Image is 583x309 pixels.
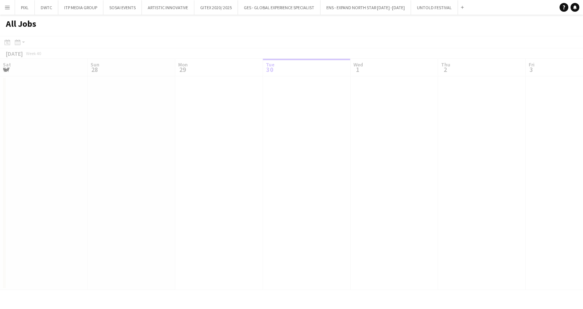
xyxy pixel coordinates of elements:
button: ITP MEDIA GROUP [58,0,103,15]
button: PIXL [15,0,35,15]
button: ENS - EXPAND NORTH STAR [DATE] -[DATE] [320,0,411,15]
button: ARTISTIC INNOVATIVE [142,0,194,15]
button: SOSAI EVENTS [103,0,142,15]
button: GES - GLOBAL EXPERIENCE SPECIALIST [238,0,320,15]
button: UNTOLD FESTIVAL [411,0,458,15]
button: DWTC [35,0,58,15]
button: GITEX 2020/ 2025 [194,0,238,15]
